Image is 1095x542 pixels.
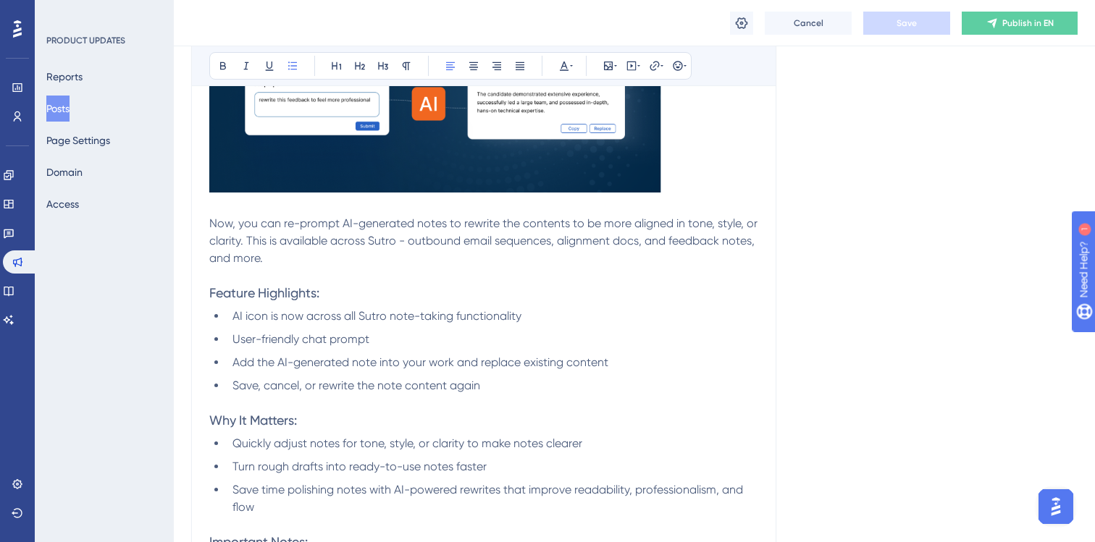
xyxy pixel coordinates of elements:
span: Why It Matters: [209,412,297,428]
button: Cancel [765,12,852,35]
span: Add the AI-generated note into your work and replace existing content [232,355,608,369]
button: Access [46,191,79,217]
div: 1 [101,7,105,19]
button: Publish in EN [962,12,1078,35]
span: AI icon is now across all Sutro note-taking functionality [232,309,521,323]
span: Now, you can re-prompt AI-generated notes to rewrite the contents to be more aligned in tone, sty... [209,216,760,265]
button: Reports [46,64,83,90]
div: PRODUCT UPDATES [46,35,125,46]
button: Save [863,12,950,35]
span: User-friendly chat prompt [232,332,369,346]
button: Posts [46,96,70,122]
button: Domain [46,159,83,185]
span: Cancel [794,17,823,29]
span: Need Help? [34,4,91,21]
iframe: UserGuiding AI Assistant Launcher [1034,485,1078,528]
span: Feature Highlights: [209,285,319,300]
span: Save [897,17,917,29]
span: Publish in EN [1002,17,1054,29]
span: Save, cancel, or rewrite the note content again [232,378,480,392]
span: Turn rough drafts into ready-to-use notes faster [232,460,487,473]
button: Page Settings [46,127,110,153]
span: Save time polishing notes with AI-powered rewrites that improve readability, professionalism, and... [232,483,746,514]
span: Quickly adjust notes for tone, style, or clarity to make notes clearer [232,436,582,450]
